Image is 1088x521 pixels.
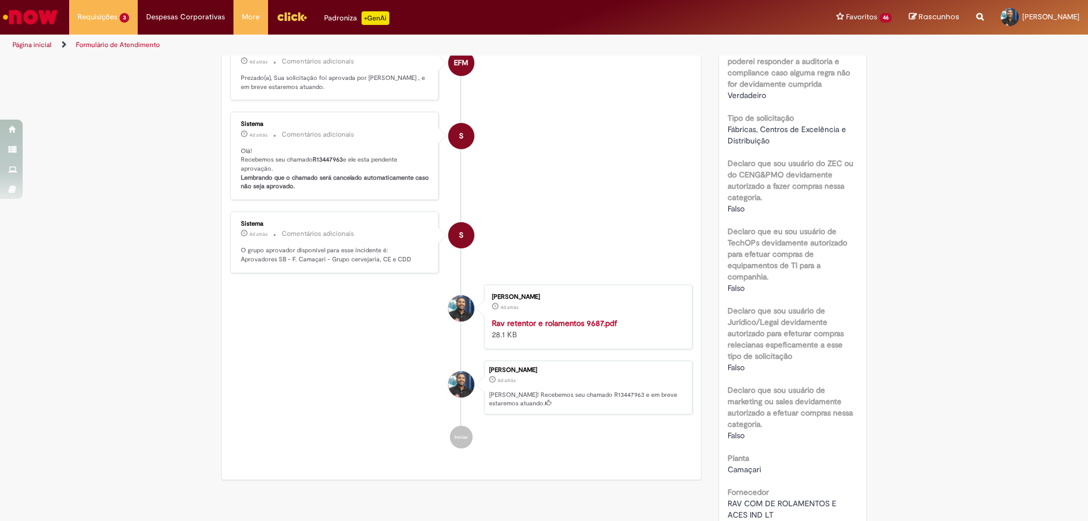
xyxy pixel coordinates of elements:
img: ServiceNow [1,6,59,28]
div: Ronaldo Silva Bispo [448,295,474,321]
time: 26/08/2025 11:49:44 [249,231,267,238]
div: Padroniza [324,11,389,25]
b: Declaro que sou usuário de marketing ou sales devidamente autorizado a efetuar compras nessa cate... [728,385,853,429]
p: Olá! Recebemos seu chamado e ele esta pendente aprovação. [241,147,430,192]
li: Ronaldo Silva Bispo [230,361,692,415]
a: Página inicial [12,40,52,49]
b: Lembrando que o chamado será cancelado automaticamente caso não seja aprovado. [241,173,431,191]
b: Declaro que sou usuário de Jurídico/Legal devidamente autorizado para efeturar compras relecianas... [728,306,844,361]
div: [PERSON_NAME] [489,367,686,374]
div: Ronaldo Silva Bispo [448,371,474,397]
span: Falso [728,362,745,372]
small: Comentários adicionais [282,130,354,139]
img: click_logo_yellow_360x200.png [277,8,307,25]
a: Rav retentor e rolamentos 9687.pdf [492,318,617,328]
span: Falso [728,283,745,293]
div: System [448,222,474,248]
b: Declaro que eu sou usuário de TechOPs devidamente autorizado para efetuar compras de equipamentos... [728,226,847,282]
span: 4d atrás [498,377,516,384]
p: +GenAi [362,11,389,25]
span: [PERSON_NAME] [1022,12,1079,22]
span: 3 [120,13,129,23]
span: 4d atrás [500,304,518,311]
ul: Trilhas de página [8,35,717,56]
span: S [459,222,464,249]
b: R13447963 [313,155,343,164]
span: Fábricas, Centros de Excelência e Distribuição [728,124,848,146]
span: Falso [728,204,745,214]
small: Comentários adicionais [282,57,354,66]
p: [PERSON_NAME]! Recebemos seu chamado R13447963 e em breve estaremos atuando. [489,391,686,408]
p: O grupo aprovador disponível para esse incidente é: Aprovadores SB - F. Camaçari - Grupo cervejar... [241,246,430,264]
span: 4d atrás [249,58,267,65]
div: System [448,123,474,149]
div: Emanuel Ferreira Matos [448,50,474,76]
span: S [459,122,464,150]
span: Rascunhos [919,11,959,22]
span: EFM [454,49,468,77]
span: Favoritos [846,11,877,23]
a: Formulário de Atendimento [76,40,160,49]
time: 26/08/2025 11:49:29 [500,304,518,311]
span: Camaçari [728,464,761,475]
div: Sistema [241,221,430,227]
b: Fornecedor [728,487,769,497]
span: More [242,11,260,23]
div: [PERSON_NAME] [492,294,681,300]
span: Despesas Corporativas [146,11,225,23]
b: Planta [728,453,749,463]
b: Tipo de solicitação [728,113,794,123]
span: Verdadeiro [728,90,766,100]
a: Rascunhos [909,12,959,23]
p: Prezado(a), Sua solicitação foi aprovada por [PERSON_NAME] , e em breve estaremos atuando. [241,74,430,91]
b: Declaro que sou usuário do ZEC ou do CENG&PMO devidamente autorizado a fazer compras nessa catego... [728,158,853,202]
span: Falso [728,430,745,440]
span: 4d atrás [249,132,267,138]
b: Declaro que li e aceito as regras listadas na descrição da oferta e que poderei responder a audit... [728,33,857,89]
div: 28.1 KB [492,317,681,340]
span: 46 [879,13,892,23]
time: 26/08/2025 11:49:36 [498,377,516,384]
time: 26/08/2025 11:55:07 [249,58,267,65]
span: RAV COM DE ROLAMENTOS E ACES IND LT [728,498,839,520]
time: 26/08/2025 11:49:49 [249,132,267,138]
div: Sistema [241,121,430,128]
span: Requisições [78,11,117,23]
small: Comentários adicionais [282,229,354,239]
span: 4d atrás [249,231,267,238]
